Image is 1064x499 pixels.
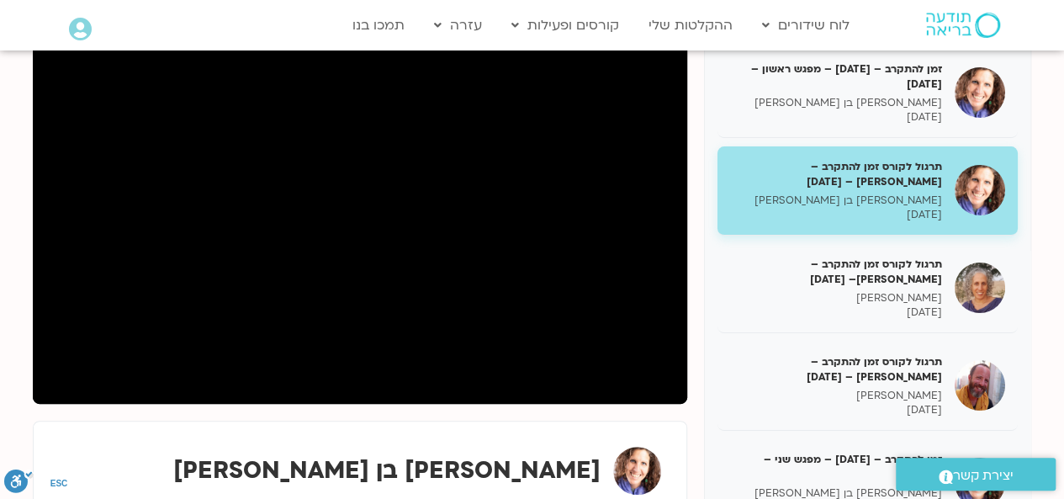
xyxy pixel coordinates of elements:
img: תרגול לקורס זמן להתקרב – שאניה – 15/1/25 [955,165,1005,215]
h5: זמן להתקרב – [DATE] – מפגש ראשון – [DATE] [730,61,942,92]
a: עזרה [426,9,490,41]
span: יצירת קשר [953,464,1014,487]
a: קורסים ופעילות [503,9,627,41]
p: [PERSON_NAME] בן [PERSON_NAME] [730,194,942,208]
p: [PERSON_NAME] [730,291,942,305]
h5: זמן להתקרב – [DATE] – מפגש שני – [DATE] [730,452,942,482]
strong: [PERSON_NAME] בן [PERSON_NAME] [173,454,601,486]
p: [DATE] [730,208,942,222]
p: [DATE] [730,403,942,417]
a: ההקלטות שלי [640,9,741,41]
a: תמכו בנו [344,9,413,41]
h5: תרגול לקורס זמן להתקרב – [PERSON_NAME] – [DATE] [730,159,942,189]
h5: תרגול לקורס זמן להתקרב – [PERSON_NAME]– [DATE] [730,257,942,287]
p: [PERSON_NAME] בן [PERSON_NAME] [730,96,942,110]
p: [PERSON_NAME] [730,389,942,403]
p: [DATE] [730,305,942,320]
img: תרגול לקורס זמן להתקרב – פז כלב קיסר – 19/1/25 [955,360,1005,411]
img: תודעה בריאה [926,13,1000,38]
a: לוח שידורים [754,9,858,41]
img: שאנייה כהן בן חיים [613,447,661,495]
img: תרגול לקורס זמן להתקרב – שגית– 17/01/25 [955,263,1005,313]
img: זמן להתקרב – ינואר 25 – מפגש ראשון – 14/01/25 [955,67,1005,118]
h5: תרגול לקורס זמן להתקרב – [PERSON_NAME] – [DATE] [730,354,942,385]
p: [DATE] [730,110,942,125]
a: יצירת קשר [896,458,1056,491]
